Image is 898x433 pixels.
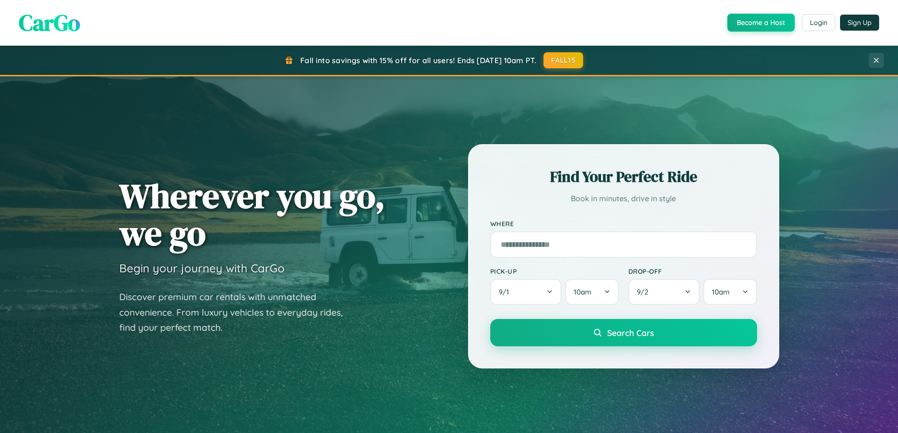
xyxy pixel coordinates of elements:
[490,279,562,305] button: 9/1
[119,289,355,335] p: Discover premium car rentals with unmatched convenience. From luxury vehicles to everyday rides, ...
[628,279,700,305] button: 9/2
[119,261,285,275] h3: Begin your journey with CarGo
[544,52,583,68] button: FALL15
[802,14,835,31] button: Login
[499,287,514,296] span: 9 / 1
[574,287,592,296] span: 10am
[490,319,757,346] button: Search Cars
[300,56,536,65] span: Fall into savings with 15% off for all users! Ends [DATE] 10am PT.
[712,287,730,296] span: 10am
[727,14,795,32] button: Become a Host
[490,267,619,275] label: Pick-up
[490,220,757,228] label: Where
[628,267,757,275] label: Drop-off
[637,287,653,296] span: 9 / 2
[565,279,618,305] button: 10am
[490,192,757,205] p: Book in minutes, drive in style
[703,279,757,305] button: 10am
[19,7,80,38] span: CarGo
[607,327,654,338] span: Search Cars
[119,177,385,252] h1: Wherever you go, we go
[840,15,879,31] button: Sign Up
[490,166,757,187] h2: Find Your Perfect Ride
